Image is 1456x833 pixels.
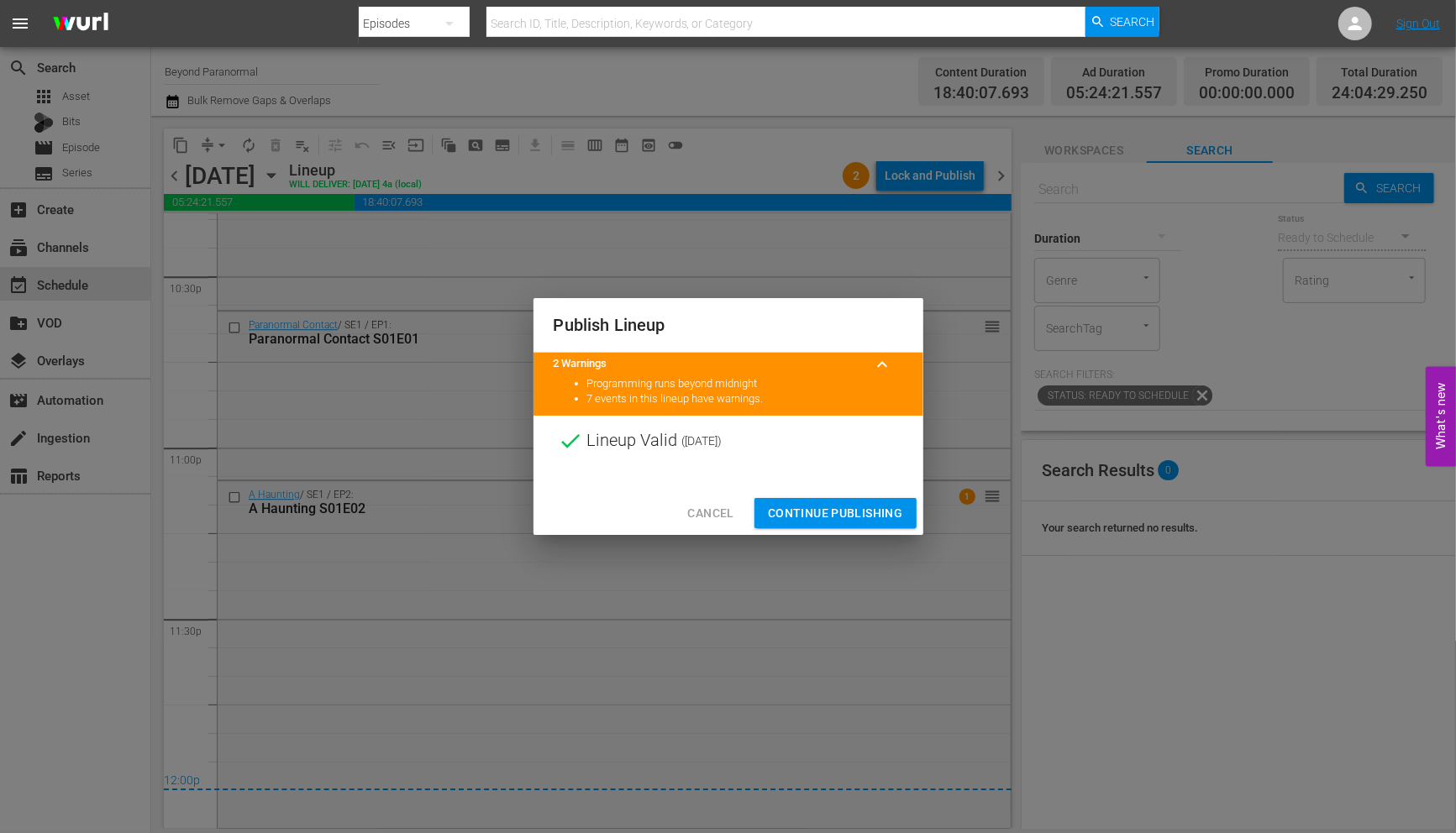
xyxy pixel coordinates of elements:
div: Lineup Valid [534,416,923,466]
span: keyboard_arrow_up [873,354,893,375]
button: Open Feedback Widget [1426,367,1456,467]
span: Cancel [687,503,733,524]
span: ( [DATE] ) [682,428,723,453]
button: keyboard_arrow_up [863,344,903,385]
title: 2 Warnings [554,356,863,372]
a: Sign Out [1396,17,1440,30]
li: 7 events in this lineup have warnings. [587,391,903,407]
button: Cancel [674,498,747,529]
li: Programming runs beyond midnight [587,376,903,392]
h2: Publish Lineup [554,312,903,338]
span: Continue Publishing [768,503,903,524]
span: menu [10,13,30,34]
span: Search [1111,7,1155,37]
img: ans4CAIJ8jUAAAAAAAAAAAAAAAAAAAAAAAAgQb4GAAAAAAAAAAAAAAAAAAAAAAAAJMjXAAAAAAAAAAAAAAAAAAAAAAAAgAT5G... [40,4,121,44]
button: Continue Publishing [754,498,917,529]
